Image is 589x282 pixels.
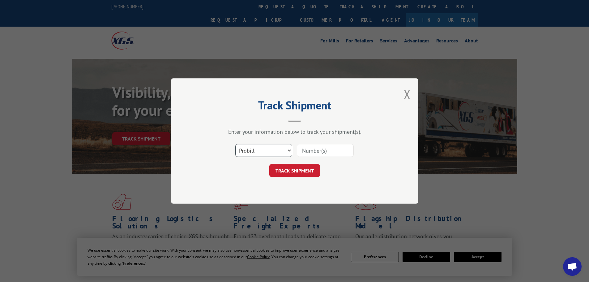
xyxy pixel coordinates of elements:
[269,164,320,177] button: TRACK SHIPMENT
[297,144,354,157] input: Number(s)
[202,101,387,113] h2: Track Shipment
[563,257,582,276] div: Open chat
[202,128,387,135] div: Enter your information below to track your shipment(s).
[404,86,411,102] button: Close modal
